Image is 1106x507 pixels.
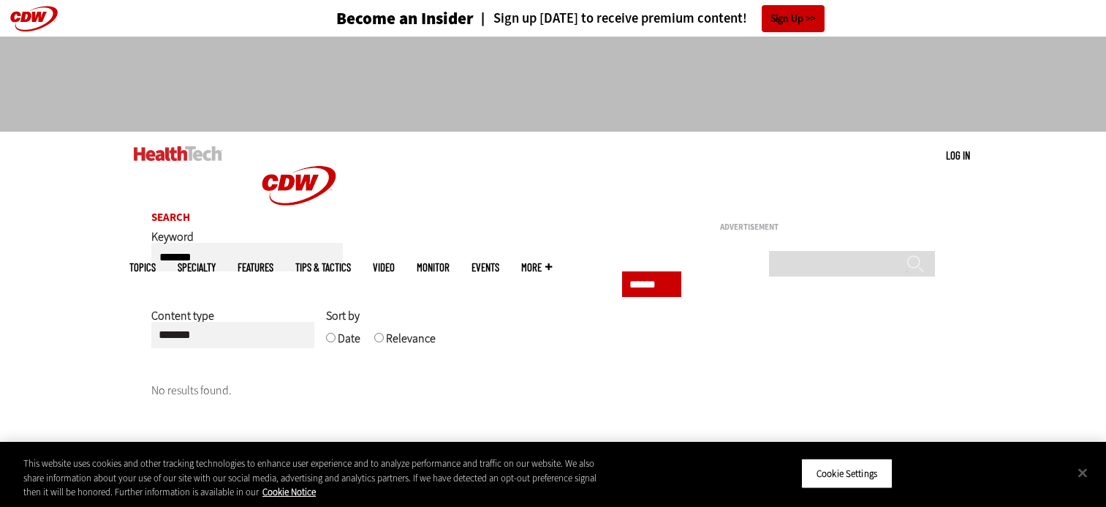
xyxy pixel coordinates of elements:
label: Content type [151,308,214,334]
iframe: advertisement [720,237,939,420]
label: Date [338,331,360,357]
span: Specialty [178,262,216,273]
iframe: advertisement [287,51,819,117]
h3: Become an Insider [336,10,474,27]
label: Relevance [386,331,436,357]
a: More information about your privacy [262,486,316,498]
div: This website uses cookies and other tracking technologies to enhance user experience and to analy... [23,457,608,500]
img: Home [134,146,222,161]
a: Features [238,262,273,273]
span: More [521,262,552,273]
div: User menu [946,148,970,163]
button: Close [1067,457,1099,489]
a: Sign up [DATE] to receive premium content! [474,12,747,26]
a: Log in [946,149,970,162]
a: Sign Up [762,5,825,32]
button: Cookie Settings [801,458,893,489]
p: No results found. [151,381,682,400]
a: MonITor [417,262,450,273]
a: Tips & Tactics [295,262,351,273]
a: CDW [244,228,354,244]
a: Become an Insider [281,10,474,27]
img: Home [244,132,354,240]
a: Video [373,262,395,273]
span: Topics [129,262,156,273]
span: Sort by [326,308,360,323]
a: Events [471,262,499,273]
